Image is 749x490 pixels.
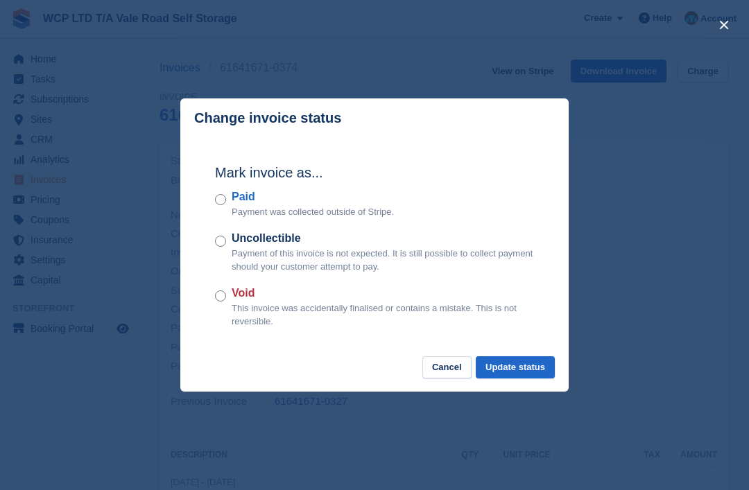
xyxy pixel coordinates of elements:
button: close [713,14,735,36]
label: Uncollectible [232,230,534,247]
label: Void [232,285,534,301]
p: This invoice was accidentally finalised or contains a mistake. This is not reversible. [232,301,534,329]
button: Update status [476,356,555,379]
h2: Mark invoice as... [215,162,534,183]
p: Payment of this invoice is not expected. It is still possible to collect payment should your cust... [232,247,534,274]
label: Paid [232,189,394,205]
button: Cancel [422,356,472,379]
p: Payment was collected outside of Stripe. [232,205,394,219]
p: Change invoice status [194,110,341,126]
